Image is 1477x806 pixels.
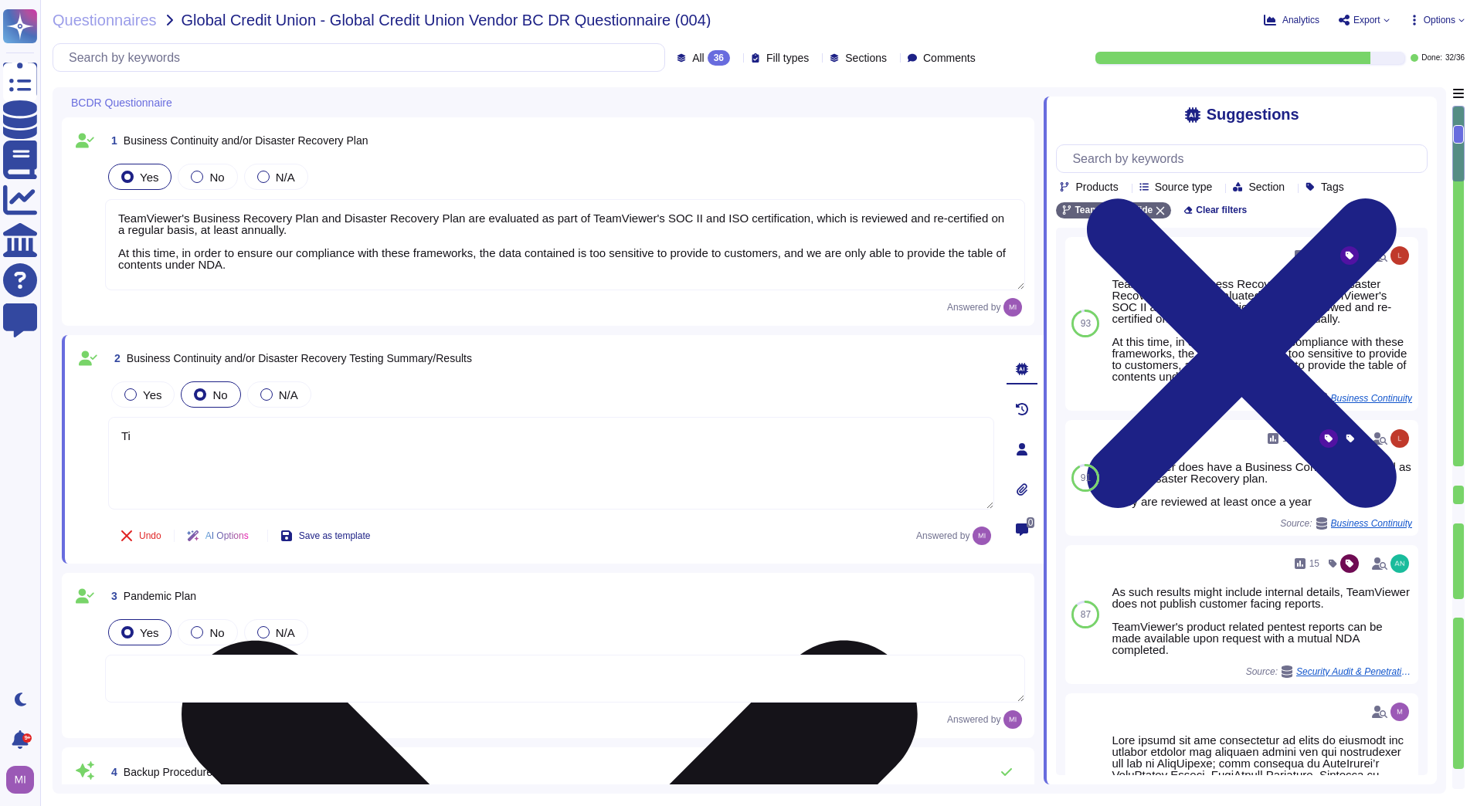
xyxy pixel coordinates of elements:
[105,767,117,777] span: 4
[1081,610,1091,619] span: 87
[1353,15,1380,25] span: Export
[105,591,117,601] span: 3
[108,417,994,510] textarea: Ti
[1390,429,1409,448] img: user
[1027,517,1035,528] span: 0
[1112,586,1412,655] div: As such results might include internal details, TeamViewer does not publish customer facing repor...
[1282,15,1319,25] span: Analytics
[1390,246,1409,265] img: user
[1421,54,1442,62] span: Done:
[1003,710,1022,729] img: user
[1390,554,1409,573] img: user
[1064,145,1427,172] input: Search by keywords
[1390,703,1409,721] img: user
[108,353,121,364] span: 2
[105,199,1025,290] textarea: TeamViewer's Business Recovery Plan and Disaster Recovery Plan are evaluated as part of TeamViewe...
[923,52,976,63] span: Comments
[53,12,157,28] span: Questionnaires
[692,52,705,63] span: All
[973,527,991,545] img: user
[127,352,472,364] span: Business Continuity and/or Disaster Recovery Testing Summary/Results
[212,388,227,401] span: No
[708,50,730,66] div: 36
[105,135,117,146] span: 1
[1246,665,1412,678] span: Source:
[1264,14,1319,26] button: Analytics
[6,766,34,794] img: user
[71,97,172,108] span: BCDR Questionnaire
[845,52,887,63] span: Sections
[1424,15,1455,25] span: Options
[124,134,368,147] span: Business Continuity and/or Disaster Recovery Plan
[1081,473,1091,483] span: 91
[3,763,45,797] button: user
[182,12,711,28] span: Global Credit Union - Global Credit Union Vendor BC DR Questionnaire (004)
[1445,54,1465,62] span: 32 / 36
[276,171,295,184] span: N/A
[140,171,158,184] span: Yes
[209,171,224,184] span: No
[22,733,32,743] div: 9+
[766,52,809,63] span: Fill types
[1081,319,1091,328] span: 93
[279,388,298,401] span: N/A
[1003,298,1022,317] img: user
[61,44,664,71] input: Search by keywords
[143,388,161,401] span: Yes
[947,303,1000,312] span: Answered by
[1296,667,1412,676] span: Security Audit & Penetration test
